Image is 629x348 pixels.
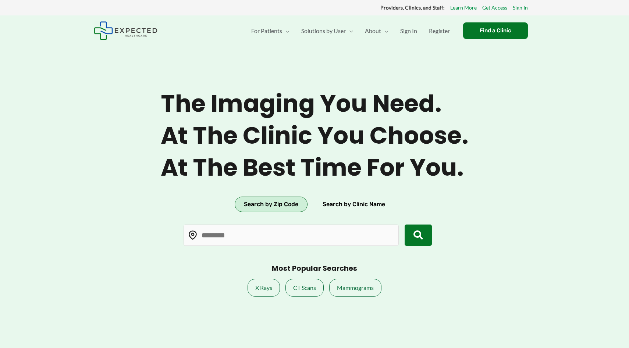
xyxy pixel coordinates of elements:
img: Location pin [188,230,198,240]
span: Sign In [400,18,417,44]
span: Menu Toggle [282,18,289,44]
span: Menu Toggle [381,18,388,44]
span: At the clinic you choose. [161,122,469,150]
a: Learn More [450,3,477,12]
a: For PatientsMenu Toggle [245,18,295,44]
a: AboutMenu Toggle [359,18,394,44]
a: Sign In [394,18,423,44]
span: At the best time for you. [161,154,469,182]
span: Register [429,18,450,44]
h3: Most Popular Searches [272,264,357,273]
a: Sign In [513,3,528,12]
a: Solutions by UserMenu Toggle [295,18,359,44]
strong: Providers, Clinics, and Staff: [380,4,445,11]
span: The imaging you need. [161,90,469,118]
span: About [365,18,381,44]
a: CT Scans [285,279,324,297]
span: For Patients [251,18,282,44]
a: Register [423,18,456,44]
a: X Rays [248,279,280,297]
a: Get Access [482,3,507,12]
button: Search by Clinic Name [313,197,394,212]
a: Mammograms [329,279,381,297]
span: Menu Toggle [346,18,353,44]
button: Search by Zip Code [235,197,308,212]
nav: Primary Site Navigation [245,18,456,44]
a: Find a Clinic [463,22,528,39]
img: Expected Healthcare Logo - side, dark font, small [94,21,157,40]
span: Solutions by User [301,18,346,44]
